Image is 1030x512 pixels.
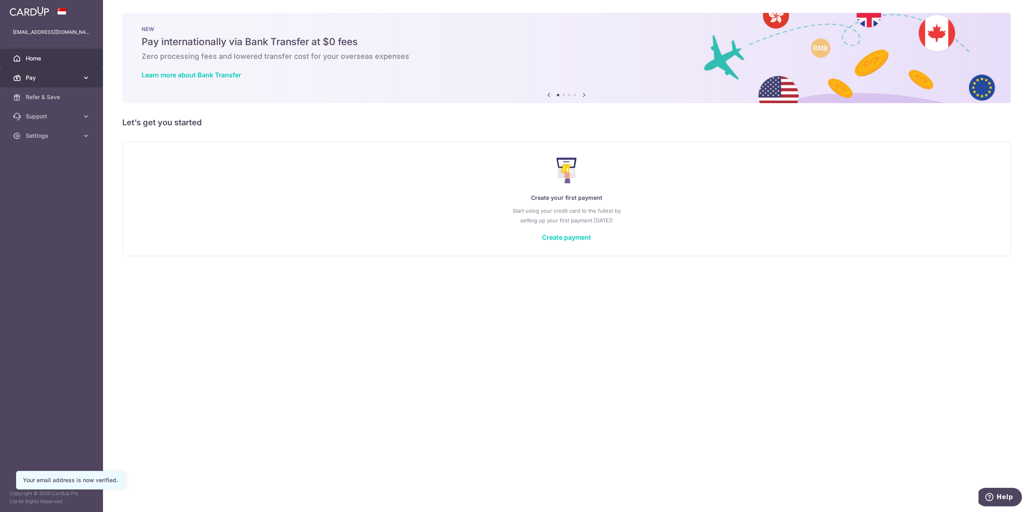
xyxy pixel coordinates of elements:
[142,35,991,48] h5: Pay internationally via Bank Transfer at $0 fees
[978,488,1022,508] iframe: Opens a widget where you can find more information
[142,26,991,32] p: NEW
[26,54,79,62] span: Home
[10,6,49,16] img: CardUp
[556,158,577,183] img: Make Payment
[139,193,994,203] p: Create your first payment
[139,206,994,225] p: Start using your credit card to the fullest by setting up your first payment [DATE]!
[122,116,1011,129] h5: Let’s get you started
[122,13,1011,103] img: Bank transfer banner
[13,28,90,36] p: [EMAIL_ADDRESS][DOMAIN_NAME]
[23,476,118,484] div: Your email address is now verified.
[26,74,79,82] span: Pay
[26,132,79,140] span: Settings
[542,233,591,241] a: Create payment
[26,112,79,120] span: Support
[142,52,991,61] h6: Zero processing fees and lowered transfer cost for your overseas expenses
[142,71,241,79] a: Learn more about Bank Transfer
[26,93,79,101] span: Refer & Save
